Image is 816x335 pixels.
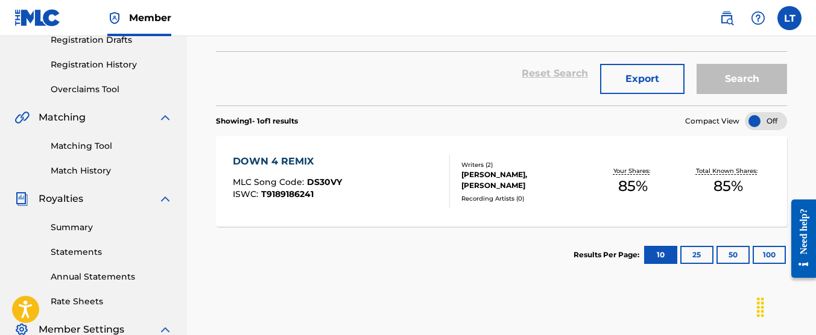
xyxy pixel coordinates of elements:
[51,83,172,96] a: Overclaims Tool
[644,246,677,264] button: 10
[233,177,307,187] span: MLC Song Code :
[51,271,172,283] a: Annual Statements
[233,189,261,199] span: ISWC :
[751,11,765,25] img: help
[51,221,172,234] a: Summary
[618,175,648,197] span: 85 %
[107,11,122,25] img: Top Rightsholder
[600,64,685,94] button: Export
[51,164,172,177] a: Match History
[51,34,172,46] a: Registration Drafts
[777,6,802,30] div: User Menu
[753,246,786,264] button: 100
[696,166,761,175] p: Total Known Shares:
[51,140,172,152] a: Matching Tool
[751,289,770,325] div: Drag
[51,58,172,71] a: Registration History
[461,160,586,169] div: Writers ( 2 )
[307,177,342,187] span: DS30VY
[613,166,653,175] p: Your Shares:
[261,189,314,199] span: T9189186241
[129,11,171,25] span: Member
[39,110,86,125] span: Matching
[51,295,172,308] a: Rate Sheets
[746,6,770,30] div: Help
[51,246,172,258] a: Statements
[716,246,750,264] button: 50
[233,154,342,169] div: DOWN 4 REMIX
[574,249,642,260] p: Results Per Page:
[680,246,713,264] button: 25
[756,277,816,335] iframe: Chat Widget
[461,194,586,203] div: Recording Artists ( 0 )
[158,192,172,206] img: expand
[720,11,734,25] img: search
[461,169,586,191] div: [PERSON_NAME], [PERSON_NAME]
[715,6,739,30] a: Public Search
[713,175,743,197] span: 85 %
[216,116,298,127] p: Showing 1 - 1 of 1 results
[782,190,816,287] iframe: Resource Center
[14,9,61,27] img: MLC Logo
[14,110,30,125] img: Matching
[158,110,172,125] img: expand
[216,136,787,227] a: DOWN 4 REMIXMLC Song Code:DS30VYISWC:T9189186241Writers (2)[PERSON_NAME], [PERSON_NAME]Recording ...
[39,192,83,206] span: Royalties
[685,116,739,127] span: Compact View
[14,192,29,206] img: Royalties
